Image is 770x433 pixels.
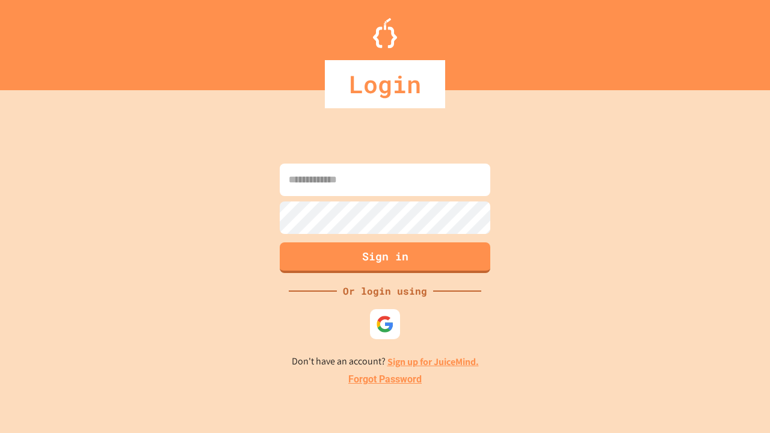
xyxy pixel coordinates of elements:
[292,354,479,369] p: Don't have an account?
[376,315,394,333] img: google-icon.svg
[373,18,397,48] img: Logo.svg
[337,284,433,298] div: Or login using
[325,60,445,108] div: Login
[280,242,490,273] button: Sign in
[387,355,479,368] a: Sign up for JuiceMind.
[348,372,422,387] a: Forgot Password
